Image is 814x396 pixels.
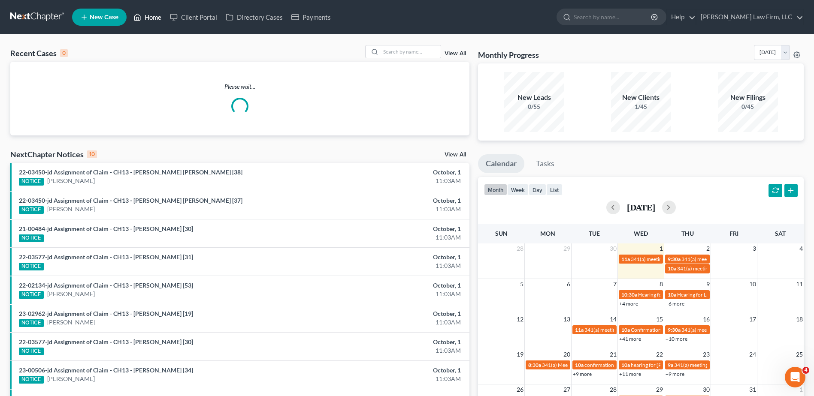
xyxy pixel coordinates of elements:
a: Calendar [478,154,524,173]
span: 6 [566,279,571,289]
span: 11 [795,279,804,289]
h3: Monthly Progress [478,50,539,60]
span: 341(a) meeting for [PERSON_NAME] & [PERSON_NAME] [584,327,713,333]
span: 11a [575,327,584,333]
span: 341(a) meeting for [PERSON_NAME] [681,327,764,333]
a: 22-03577-jd Assignment of Claim - CH13 - [PERSON_NAME] [31] [19,253,193,261]
div: 11:03AM [319,205,461,213]
div: 11:03AM [319,233,461,242]
div: October, 1 [319,253,461,261]
span: 341(a) meeting for [PERSON_NAME] [674,362,757,368]
span: 10a [621,327,630,333]
span: 7 [612,279,617,289]
div: 1/45 [611,102,671,111]
span: 10a [668,265,676,272]
span: Thu [681,230,694,237]
div: NOTICE [19,206,44,214]
a: [PERSON_NAME] [47,205,95,213]
input: Search by name... [381,45,441,58]
a: 21-00484-jd Assignment of Claim - CH13 - [PERSON_NAME] [30] [19,225,193,232]
a: Payments [287,9,335,25]
a: [PERSON_NAME] [47,177,95,185]
div: 10 [87,150,97,158]
span: New Case [90,14,118,21]
span: 26 [516,384,524,395]
span: 9 [705,279,711,289]
div: 0 [60,49,68,57]
div: NOTICE [19,234,44,242]
span: 8:30a [528,362,541,368]
a: +9 more [573,371,592,377]
span: Sat [775,230,786,237]
div: October, 1 [319,338,461,346]
span: 15 [655,314,664,324]
span: 9:30a [668,256,681,262]
a: Tasks [528,154,562,173]
a: 22-03577-jd Assignment of Claim - CH13 - [PERSON_NAME] [30] [19,338,193,345]
button: list [546,184,563,195]
div: New Filings [718,93,778,102]
div: October, 1 [319,225,461,233]
input: Search by name... [574,9,652,25]
a: +11 more [619,371,641,377]
a: [PERSON_NAME] [47,290,95,298]
span: 28 [609,384,617,395]
span: 14 [609,314,617,324]
span: 341(a) meeting for [PERSON_NAME] [631,256,714,262]
span: 29 [655,384,664,395]
span: 31 [748,384,757,395]
span: hearing for [PERSON_NAME] [631,362,697,368]
span: 9:30a [668,327,681,333]
div: October, 1 [319,366,461,375]
span: 8 [659,279,664,289]
div: NOTICE [19,319,44,327]
a: [PERSON_NAME] [47,375,95,383]
span: 341(a) Meeting of Creditors for [PERSON_NAME] [542,362,653,368]
a: Client Portal [166,9,221,25]
button: day [529,184,546,195]
span: Hearing for La [PERSON_NAME] [677,291,750,298]
a: Help [667,9,696,25]
div: 0/55 [504,102,564,111]
div: Recent Cases [10,48,68,58]
span: 21 [609,349,617,360]
span: Wed [634,230,648,237]
span: 22 [655,349,664,360]
span: Mon [540,230,555,237]
span: 3 [752,243,757,254]
div: 11:03AM [319,346,461,355]
a: 22-03450-jd Assignment of Claim - CH13 - [PERSON_NAME] [PERSON_NAME] [37] [19,197,242,204]
span: 28 [516,243,524,254]
span: 10a [668,291,676,298]
span: 30 [609,243,617,254]
span: Tue [589,230,600,237]
a: View All [445,51,466,57]
span: 9a [668,362,673,368]
a: 22-03450-jd Assignment of Claim - CH13 - [PERSON_NAME] [PERSON_NAME] [38] [19,168,242,176]
div: NOTICE [19,376,44,384]
div: 0/45 [718,102,778,111]
a: +10 more [666,336,687,342]
a: 23-00506-jd Assignment of Claim - CH13 - [PERSON_NAME] [34] [19,366,193,374]
div: 11:03AM [319,375,461,383]
button: month [484,184,507,195]
span: Sun [495,230,508,237]
span: 1 [799,384,804,395]
span: 20 [563,349,571,360]
h2: [DATE] [627,203,655,212]
div: 11:03AM [319,261,461,270]
div: 11:03AM [319,318,461,327]
iframe: Intercom live chat [785,367,805,387]
span: 10:30a [621,291,637,298]
span: 11a [621,256,630,262]
span: Hearing for [PERSON_NAME] & [PERSON_NAME] [638,291,750,298]
span: 341(a) meeting for [PERSON_NAME] [677,265,760,272]
div: NOTICE [19,178,44,186]
span: 18 [795,314,804,324]
span: 341(a) meeting for [PERSON_NAME] [681,256,764,262]
span: confirmation hearing for [PERSON_NAME] & [PERSON_NAME] [584,362,726,368]
span: 24 [748,349,757,360]
div: October, 1 [319,281,461,290]
span: 10 [748,279,757,289]
span: 25 [795,349,804,360]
